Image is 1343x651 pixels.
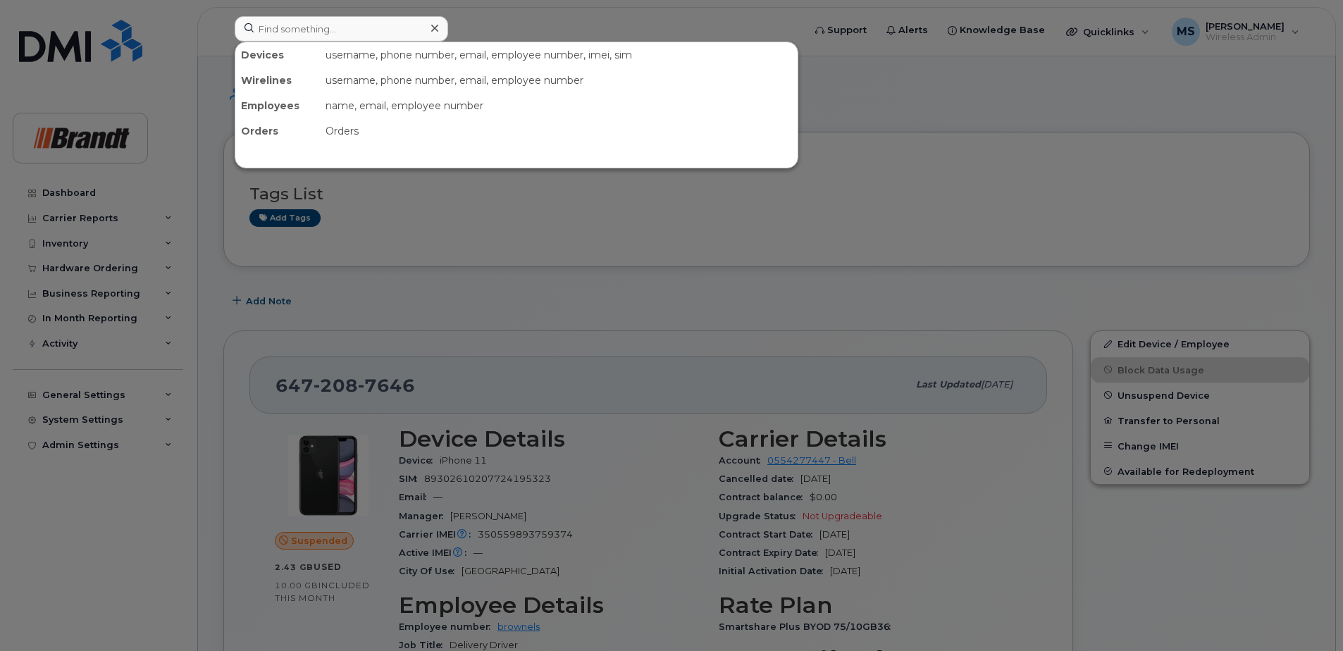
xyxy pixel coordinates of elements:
div: Devices [235,42,320,68]
div: username, phone number, email, employee number [320,68,798,93]
div: name, email, employee number [320,93,798,118]
div: Orders [320,118,798,144]
div: Wirelines [235,68,320,93]
div: Employees [235,93,320,118]
div: Orders [235,118,320,144]
div: username, phone number, email, employee number, imei, sim [320,42,798,68]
